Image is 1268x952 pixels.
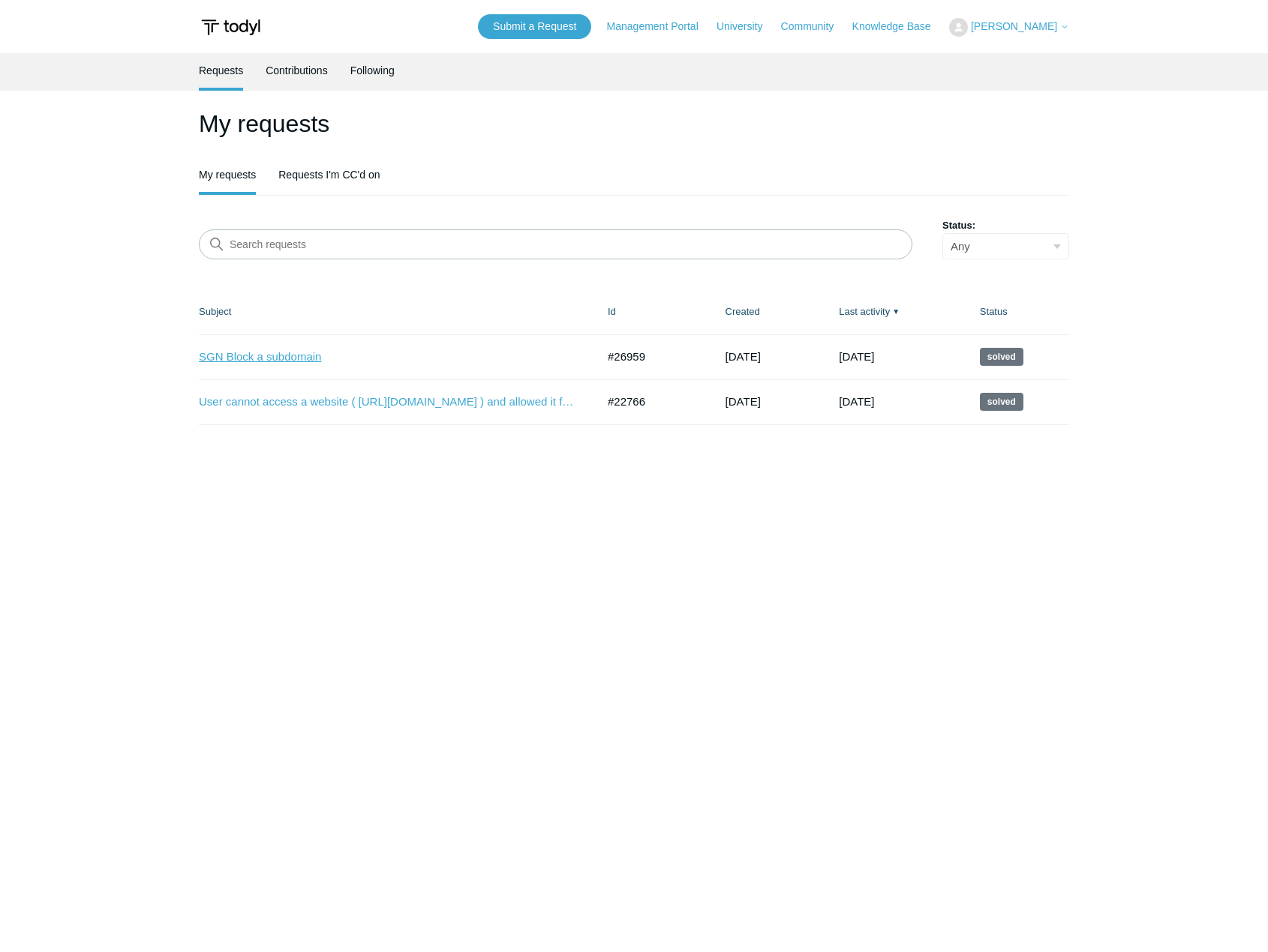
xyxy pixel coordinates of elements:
a: Contributions [266,53,328,88]
td: #26959 [593,334,711,379]
a: Community [781,19,849,34]
th: Id [593,289,711,334]
time: 08/01/2025, 12:36 [726,350,761,363]
a: Last activity▼ [839,306,890,317]
img: Todyl Support Center Help Center home page [199,13,263,41]
a: University [717,19,777,34]
a: Knowledge Base [852,19,946,34]
input: Search requests [199,229,912,259]
time: 02/24/2025, 13:03 [839,395,874,408]
td: #22766 [593,379,711,424]
a: Management Portal [607,19,714,34]
a: Requests [199,53,243,88]
a: SGN Block a subdomain [199,349,574,366]
span: This request has been solved [980,393,1023,411]
span: This request has been solved [980,348,1023,366]
a: Requests I'm CC'd on [278,157,380,192]
button: [PERSON_NAME] [949,18,1069,37]
a: Created [726,306,760,317]
span: [PERSON_NAME] [971,20,1057,32]
th: Status [965,289,1069,334]
a: User cannot access a website ( [URL][DOMAIN_NAME] ) and allowed it from Web Filtering, but still ... [199,394,574,411]
time: 02/04/2025, 10:49 [726,395,761,408]
label: Status: [942,218,1069,233]
a: My requests [199,157,256,192]
a: Submit a Request [478,14,591,39]
time: 08/02/2025, 14:02 [839,350,874,363]
h1: My requests [199,106,1069,142]
th: Subject [199,289,593,334]
span: ▼ [892,306,900,317]
a: Following [350,53,395,88]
